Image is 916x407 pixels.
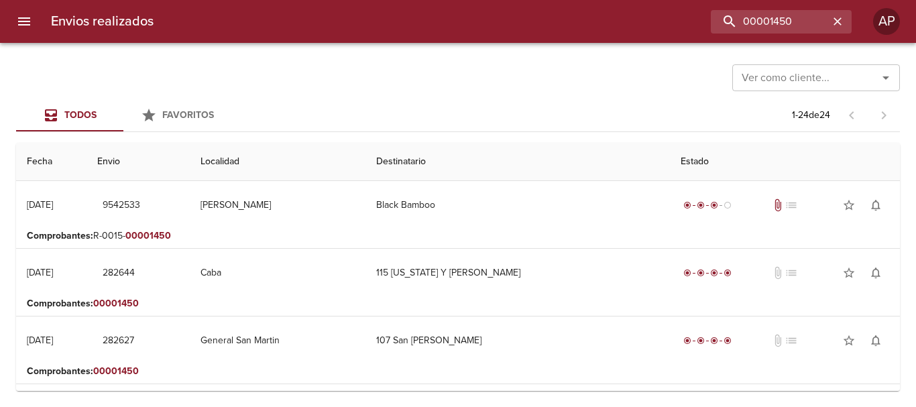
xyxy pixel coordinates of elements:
th: Estado [670,143,900,181]
span: radio_button_checked [683,201,691,209]
button: Agregar a favoritos [836,327,862,354]
button: Abrir [876,68,895,87]
span: star_border [842,334,856,347]
th: Destinatario [365,143,670,181]
th: Envio [87,143,190,181]
h6: Envios realizados [51,11,154,32]
em: 00001450 [93,365,139,377]
input: buscar [711,10,829,34]
em: 00001450 [93,298,139,309]
div: [DATE] [27,335,53,346]
div: Tabs Envios [16,99,231,131]
button: Activar notificaciones [862,327,889,354]
button: Agregar a favoritos [836,192,862,219]
button: Agregar a favoritos [836,259,862,286]
td: 107 San [PERSON_NAME] [365,316,670,365]
div: Abrir información de usuario [873,8,900,35]
div: [DATE] [27,267,53,278]
span: radio_button_checked [697,337,705,345]
td: Caba [190,249,365,297]
span: 9542533 [103,197,140,214]
span: Tiene documentos adjuntos [771,198,785,212]
div: AP [873,8,900,35]
span: star_border [842,198,856,212]
span: Todos [64,109,97,121]
span: 282627 [103,333,135,349]
th: Fecha [16,143,87,181]
span: radio_button_checked [710,269,718,277]
span: No tiene documentos adjuntos [771,266,785,280]
span: radio_button_unchecked [724,201,732,209]
span: radio_button_checked [683,337,691,345]
span: No tiene documentos adjuntos [771,334,785,347]
div: [DATE] [27,199,53,211]
div: Entregado [681,266,734,280]
span: 282644 [103,265,135,282]
p: 1 - 24 de 24 [792,109,830,122]
span: No tiene pedido asociado [785,334,798,347]
button: 282644 [97,261,140,286]
span: No tiene pedido asociado [785,266,798,280]
button: 9542533 [97,193,146,218]
span: notifications_none [869,198,882,212]
span: Pagina siguiente [868,99,900,131]
span: No tiene pedido asociado [785,198,798,212]
span: notifications_none [869,266,882,280]
em: 00001450 [125,230,171,241]
span: star_border [842,266,856,280]
span: radio_button_checked [710,201,718,209]
button: Activar notificaciones [862,192,889,219]
b: Comprobantes : [27,230,93,241]
button: 282627 [97,329,140,353]
span: radio_button_checked [683,269,691,277]
button: menu [8,5,40,38]
span: radio_button_checked [724,269,732,277]
td: 115 [US_STATE] Y [PERSON_NAME] [365,249,670,297]
span: notifications_none [869,334,882,347]
div: Entregado [681,334,734,347]
button: Activar notificaciones [862,259,889,286]
p: R-0015- [27,229,889,243]
td: [PERSON_NAME] [190,181,365,229]
span: Pagina anterior [836,108,868,121]
b: Comprobantes : [27,298,93,309]
th: Localidad [190,143,365,181]
span: radio_button_checked [710,337,718,345]
span: radio_button_checked [697,269,705,277]
span: radio_button_checked [724,337,732,345]
td: General San Martin [190,316,365,365]
span: radio_button_checked [697,201,705,209]
td: Black Bamboo [365,181,670,229]
b: Comprobantes : [27,365,93,377]
span: Favoritos [162,109,214,121]
div: En viaje [681,198,734,212]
